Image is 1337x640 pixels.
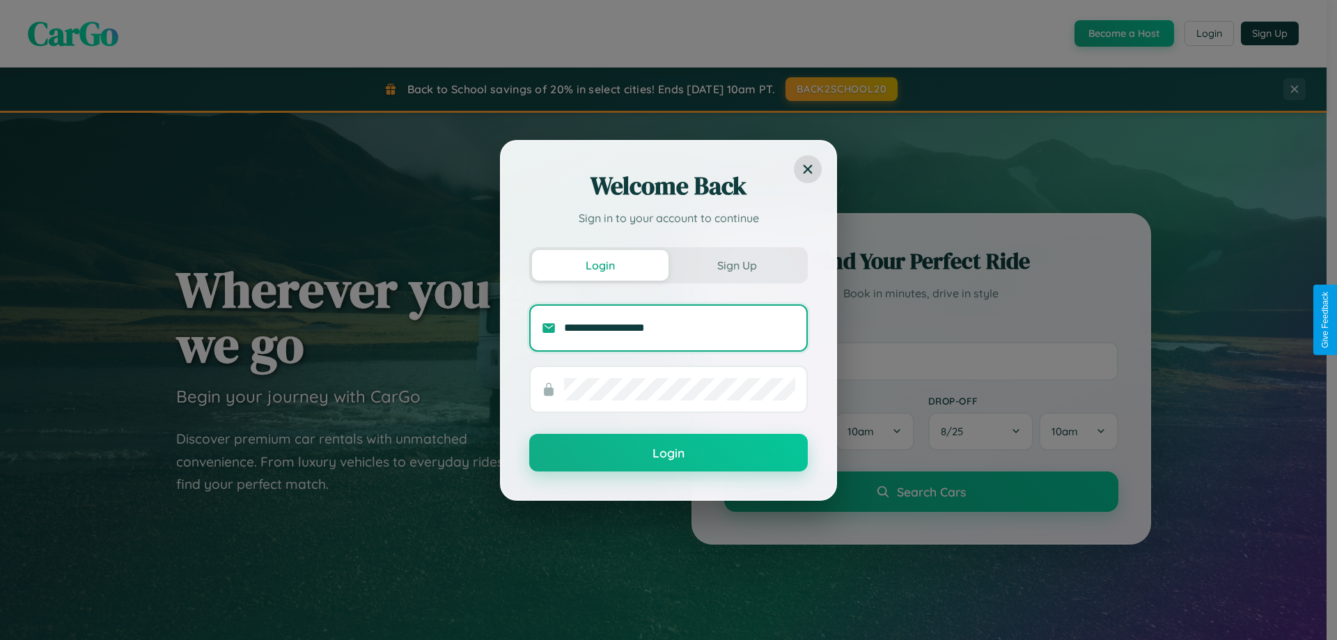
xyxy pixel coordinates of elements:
[529,434,808,471] button: Login
[1320,292,1330,348] div: Give Feedback
[529,210,808,226] p: Sign in to your account to continue
[668,250,805,281] button: Sign Up
[529,169,808,203] h2: Welcome Back
[532,250,668,281] button: Login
